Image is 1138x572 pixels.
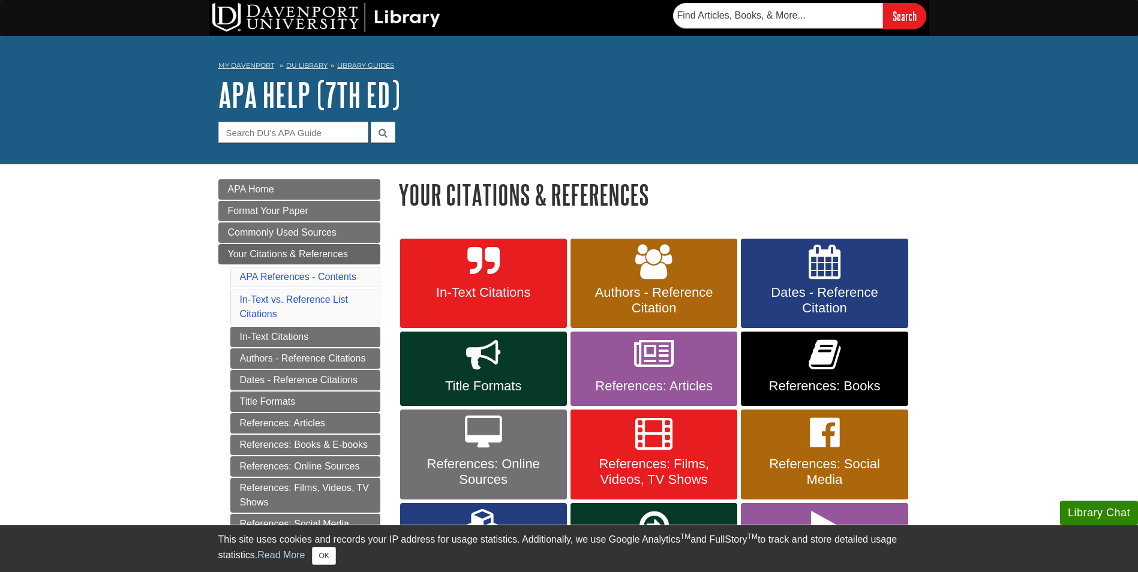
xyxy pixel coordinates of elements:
[218,61,274,71] a: My Davenport
[579,378,728,394] span: References: Articles
[218,122,368,143] input: Search DU's APA Guide
[409,285,558,300] span: In-Text Citations
[240,294,349,319] a: In-Text vs. Reference List Citations
[228,206,308,216] span: Format Your Paper
[680,532,690,541] sup: TM
[400,410,567,499] a: References: Online Sources
[750,378,899,394] span: References: Books
[230,370,380,390] a: Dates - Reference Citations
[218,179,380,200] a: APA Home
[579,285,728,316] span: Authors - Reference Citation
[218,58,920,77] nav: breadcrumb
[230,348,380,369] a: Authors - Reference Citations
[240,272,356,282] a: APA References - Contents
[570,410,737,499] a: References: Films, Videos, TV Shows
[409,456,558,487] span: References: Online Sources
[230,392,380,412] a: Title Formats
[337,61,394,70] a: Library Guides
[747,532,758,541] sup: TM
[230,413,380,433] a: References: Articles
[218,222,380,243] a: Commonly Used Sources
[570,239,737,329] a: Authors - Reference Citation
[218,76,400,113] a: APA Help (7th Ed)
[400,239,567,329] a: In-Text Citations
[230,456,380,477] a: References: Online Sources
[741,239,908,329] a: Dates - Reference Citation
[230,435,380,455] a: References: Books & E-books
[312,547,335,565] button: Close
[579,456,728,487] span: References: Films, Videos, TV Shows
[286,61,328,70] a: DU Library
[230,327,380,347] a: In-Text Citations
[230,514,380,534] a: References: Social Media
[750,456,899,487] span: References: Social Media
[741,332,908,406] a: References: Books
[228,249,348,259] span: Your Citations & References
[398,179,920,210] h1: Your Citations & References
[570,332,737,406] a: References: Articles
[228,184,274,194] span: APA Home
[212,3,440,32] img: DU Library
[741,410,908,499] a: References: Social Media
[409,378,558,394] span: Title Formats
[400,332,567,406] a: Title Formats
[257,550,305,560] a: Read More
[1060,501,1138,525] button: Library Chat
[228,227,337,237] span: Commonly Used Sources
[230,478,380,513] a: References: Films, Videos, TV Shows
[218,201,380,221] a: Format Your Paper
[218,532,920,565] div: This site uses cookies and records your IP address for usage statistics. Additionally, we use Goo...
[673,3,883,28] input: Find Articles, Books, & More...
[218,244,380,264] a: Your Citations & References
[673,3,926,29] form: Searches DU Library's articles, books, and more
[750,285,899,316] span: Dates - Reference Citation
[883,3,926,29] input: Search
